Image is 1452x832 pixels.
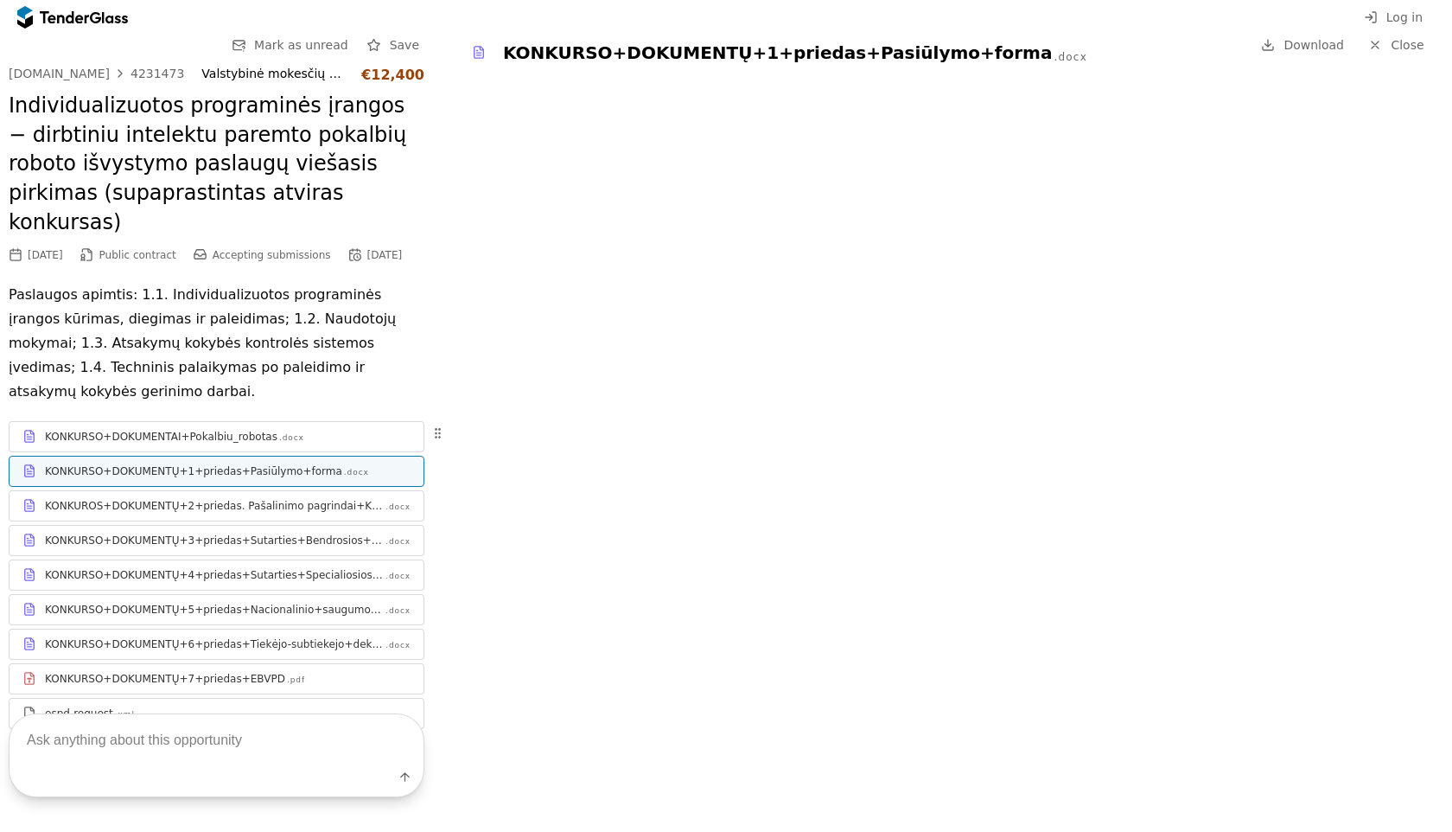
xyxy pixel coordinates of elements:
div: KONKURSO+DOKUMENTŲ+1+priedas+Pasiūlymo+forma [45,464,342,478]
div: .docx [385,502,411,513]
div: [DATE] [28,249,63,261]
a: KONKURSO+DOKUMENTŲ+5+priedas+Nacionalinio+saugumo+deklaracijos+forma.docx [9,594,424,625]
a: [DOMAIN_NAME]4231473 [9,67,184,80]
a: KONKURSO+DOKUMENTŲ+1+priedas+Pasiūlymo+forma.docx [9,456,424,487]
a: KONKURSO+DOKUMENTŲ+3+priedas+Sutarties+Bendrosios+sąlygos.docx [9,525,424,556]
div: KONKURSO+DOKUMENTŲ+4+priedas+Sutarties+Specialiosios_salygos [45,568,384,582]
span: Download [1283,38,1344,52]
span: Close [1391,38,1423,52]
div: [DATE] [367,249,403,261]
p: Paslaugos apimtis: 1.1. Individualizuotos programinės įrangos kūrimas, diegimas ir paleidimas; 1.... [9,283,424,404]
div: [DOMAIN_NAME] [9,67,110,80]
div: Valstybinė mokesčių inspekcija prie Lietuvos Respublikos finansų ministerijos [201,67,344,81]
div: KONKURSO+DOKUMENTŲ+3+priedas+Sutarties+Bendrosios+sąlygos [45,534,384,547]
div: .docx [279,432,304,444]
div: KONKURSO+DOKUMENTAI+Pokalbiu_robotas [45,430,277,444]
div: .docx [385,536,411,547]
div: KONKURSO+DOKUMENTŲ+5+priedas+Nacionalinio+saugumo+deklaracijos+forma [45,603,384,617]
div: KONKURSO+DOKUMENTŲ+1+priedas+Pasiūlymo+forma [503,41,1052,65]
div: KONKURSO+DOKUMENTŲ+6+priedas+Tiekėjo-subtiekejo+deklaracija [45,637,384,651]
a: KONKURSO+DOKUMENTŲ+6+priedas+Tiekėjo-subtiekejo+deklaracija.docx [9,629,424,660]
div: 4231473 [131,67,184,80]
a: KONKURSO+DOKUMENTAI+Pokalbiu_robotas.docx [9,421,424,452]
div: .docx [385,605,411,617]
a: KONKURSO+DOKUMENTŲ+4+priedas+Sutarties+Specialiosios_salygos.docx [9,560,424,591]
div: .docx [344,467,369,478]
span: Save [390,38,419,52]
button: Log in [1359,7,1428,29]
span: Accepting submissions [213,249,331,261]
span: Mark as unread [254,38,348,52]
a: Download [1256,35,1349,56]
button: Save [362,35,424,56]
a: KONKUROS+DOKUMENTŲ+2+priedas. Pašalinimo pagrindai+Kvalifikacija.docx [9,490,424,522]
div: €12,400 [361,67,424,83]
div: .docx [1054,50,1086,65]
div: KONKUROS+DOKUMENTŲ+2+priedas. Pašalinimo pagrindai+Kvalifikacija [45,499,384,513]
h2: Individualizuotos programinės įrangos − dirbtiniu intelektu paremto pokalbių roboto išvystymo pas... [9,92,424,237]
span: Public contract [99,249,176,261]
span: Log in [1386,10,1423,24]
a: Close [1358,35,1435,56]
div: KONKURSO+DOKUMENTŲ+7+priedas+EBVPD [45,672,285,686]
div: .docx [385,571,411,582]
div: .pdf [287,675,305,686]
div: .docx [385,640,411,651]
a: KONKURSO+DOKUMENTŲ+7+priedas+EBVPD.pdf [9,663,424,694]
button: Mark as unread [226,35,353,56]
